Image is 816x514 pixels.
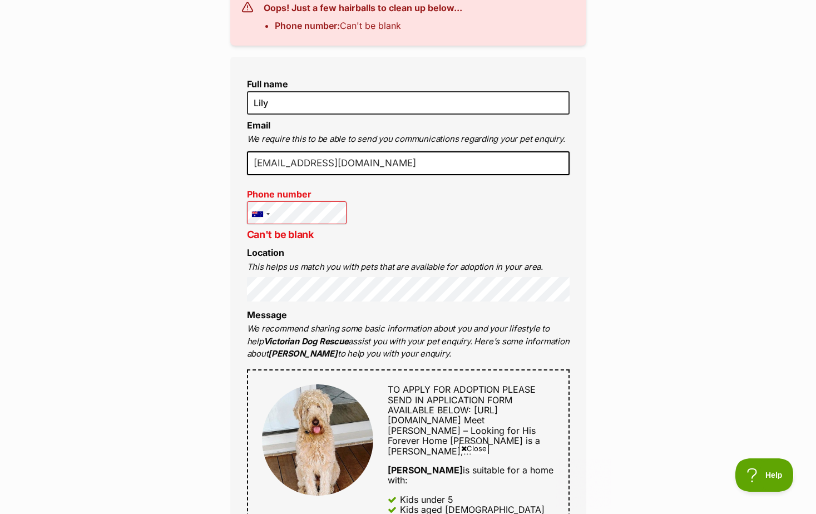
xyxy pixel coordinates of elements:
[275,19,462,32] li: Can't be blank
[459,443,489,454] span: Close
[247,227,347,242] p: Can't be blank
[735,458,794,492] iframe: Help Scout Beacon - Open
[264,336,349,347] strong: Victorian Dog Rescue
[247,189,347,199] label: Phone number
[247,79,570,89] label: Full name
[388,404,498,426] span: [URL][DOMAIN_NAME]
[247,133,570,146] p: We require this to be able to send you communications regarding your pet enquiry.
[268,348,337,359] strong: [PERSON_NAME]
[248,202,273,227] div: Australia: +61
[388,384,536,416] span: TO APPLY FOR ADOPTION PLEASE SEND IN APPLICATION FORM AVAILABLE BELOW:
[388,435,540,456] span: [PERSON_NAME] is a [PERSON_NAME],...
[247,91,570,115] input: E.g. Jimmy Chew
[247,309,287,320] label: Message
[206,458,611,508] iframe: Advertisement
[388,414,536,446] span: Meet [PERSON_NAME] – Looking for His Forever Home
[247,323,570,360] p: We recommend sharing some basic information about you and your lifestyle to help assist you with ...
[275,20,340,31] strong: Phone number:
[247,247,284,258] label: Location
[247,261,570,274] p: This helps us match you with pets that are available for adoption in your area.
[262,384,373,496] img: Marshall Uffelman
[264,1,462,14] h3: Oops! Just a few hairballs to clean up below...
[247,120,270,131] label: Email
